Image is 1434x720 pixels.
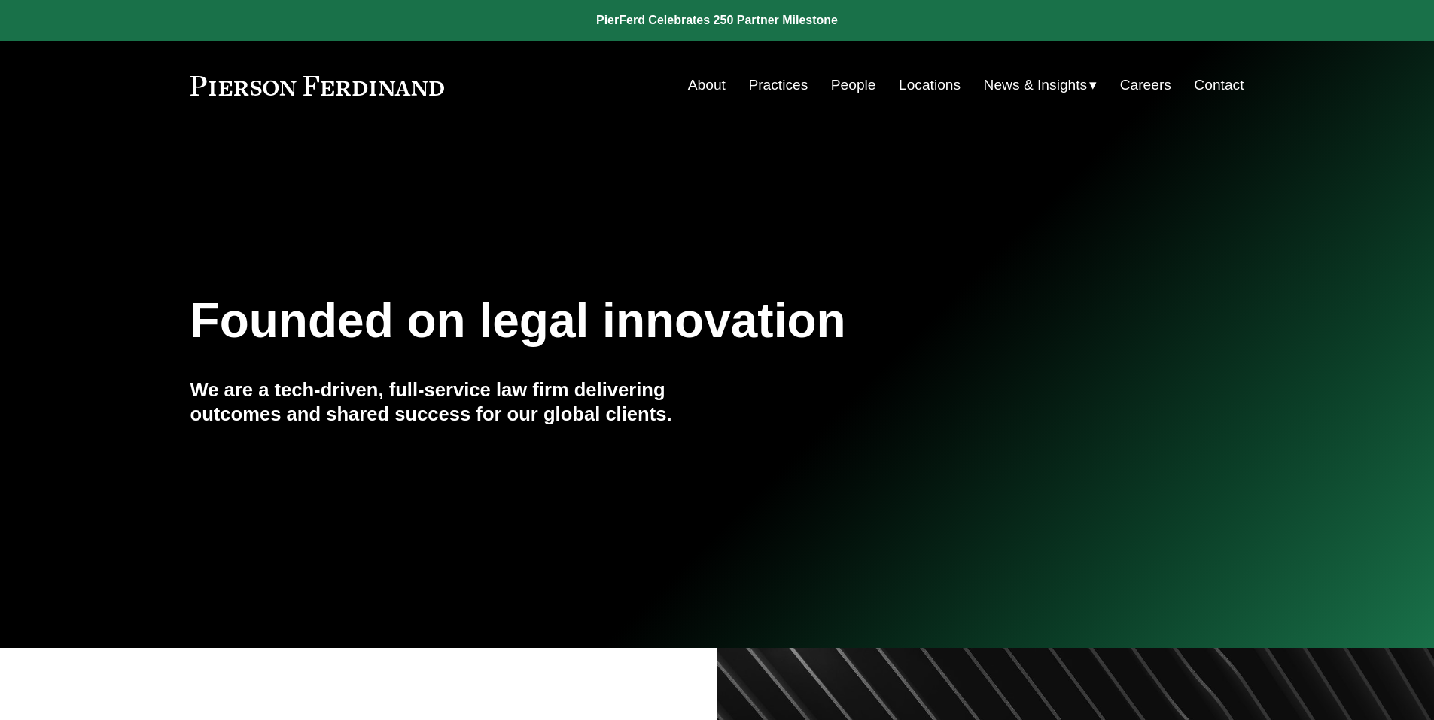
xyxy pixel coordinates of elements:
a: Practices [748,71,808,99]
h4: We are a tech-driven, full-service law firm delivering outcomes and shared success for our global... [190,378,717,427]
h1: Founded on legal innovation [190,293,1069,348]
span: News & Insights [984,72,1088,99]
a: folder dropdown [984,71,1098,99]
a: Contact [1194,71,1244,99]
a: About [688,71,726,99]
a: People [831,71,876,99]
a: Locations [899,71,961,99]
a: Careers [1120,71,1171,99]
